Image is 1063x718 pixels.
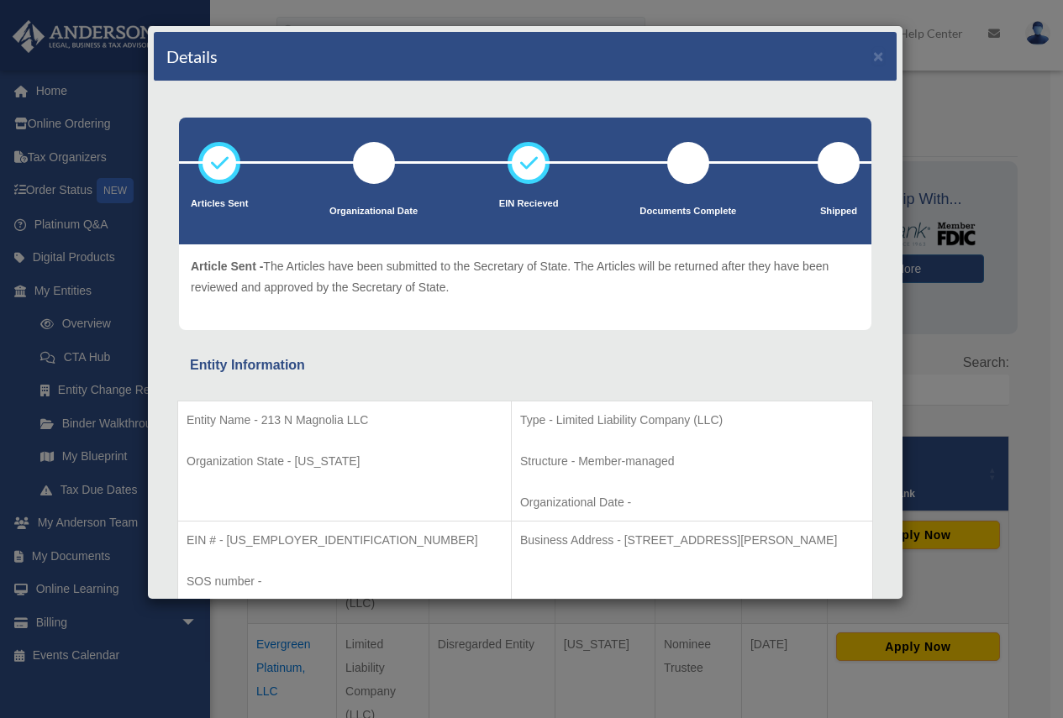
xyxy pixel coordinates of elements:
[520,530,864,551] p: Business Address - [STREET_ADDRESS][PERSON_NAME]
[187,451,503,472] p: Organization State - [US_STATE]
[166,45,218,68] h4: Details
[818,203,860,220] p: Shipped
[191,256,860,297] p: The Articles have been submitted to the Secretary of State. The Articles will be returned after t...
[190,354,860,377] div: Entity Information
[520,492,864,513] p: Organizational Date -
[873,47,884,65] button: ×
[187,530,503,551] p: EIN # - [US_EMPLOYER_IDENTIFICATION_NUMBER]
[639,203,736,220] p: Documents Complete
[191,196,248,212] p: Articles Sent
[187,571,503,592] p: SOS number -
[187,410,503,431] p: Entity Name - 213 N Magnolia LLC
[191,259,263,273] span: Article Sent -
[499,196,559,212] p: EIN Recieved
[520,451,864,472] p: Structure - Member-managed
[329,203,418,220] p: Organizational Date
[520,410,864,431] p: Type - Limited Liability Company (LLC)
